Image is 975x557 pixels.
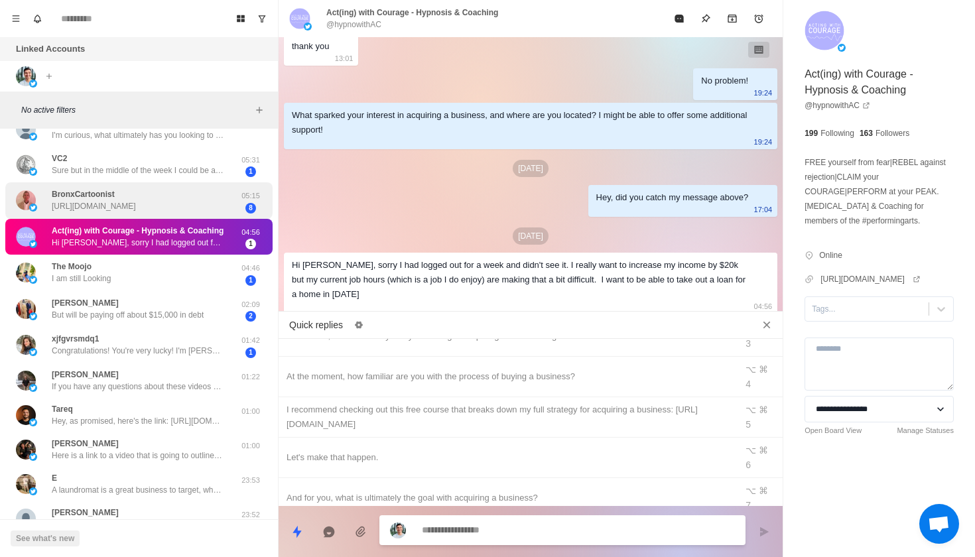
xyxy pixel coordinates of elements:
button: See what's new [11,530,80,546]
img: picture [29,240,37,248]
p: [URL][DOMAIN_NAME] [52,200,136,212]
p: I'm curious, what ultimately has you looking to acquiring a cash-flowing business? [52,129,224,141]
div: At the moment, how familiar are you with the process of buying a business? [287,369,728,384]
p: [DATE] [513,227,549,245]
span: 1 [245,347,256,358]
p: BronxCartoonist [52,188,115,200]
div: ⌥ ⌘ 6 [746,443,775,472]
p: Hey, as promised, here's the link: [URL][DOMAIN_NAME] P.S.: If you want to buy a "boring" busines... [52,415,224,427]
img: picture [29,453,37,461]
div: Open chat [919,504,959,544]
p: Sure, have you started looking for any potential businesses to acquire yet? [52,519,224,530]
img: picture [838,44,846,52]
p: VC2 [52,153,67,164]
span: 1 [245,166,256,177]
p: 04:56 [234,227,267,238]
button: Pin [692,5,719,32]
span: 8 [245,203,256,214]
img: picture [16,227,36,247]
div: thank you [292,39,329,54]
button: Board View [230,8,251,29]
div: No problem! [701,74,748,88]
img: picture [29,204,37,212]
img: picture [29,348,37,356]
span: 1 [245,239,256,249]
p: Online [819,249,842,261]
img: picture [29,80,37,88]
img: picture [16,335,36,355]
p: Tareq [52,403,73,415]
p: Hi [PERSON_NAME], sorry I had logged out for a week and didn't see it. I really want to increase ... [52,237,224,249]
p: Act(ing) with Courage - Hypnosis & Coaching [805,66,954,98]
div: ⌥ ⌘ 7 [746,483,775,513]
p: 163 [860,127,873,139]
img: picture [29,168,37,176]
p: FREE yourself from fear|REBEL against rejection|CLAIM your COURAGE|PERFORM at your PEAK. [MEDICAL... [805,155,954,228]
img: picture [16,263,36,282]
span: 1 [245,275,256,286]
span: 2 [245,311,256,322]
p: 01:42 [234,335,267,346]
p: [PERSON_NAME] [52,438,119,450]
p: 19:24 [754,135,773,149]
p: Here is a link to a video that is going to outline in more depth, what we do and how we can help,... [52,450,224,462]
img: picture [16,405,36,425]
div: Let's make that happen. [287,450,728,465]
img: picture [289,8,310,29]
img: picture [16,509,36,528]
p: 04:56 [754,299,773,314]
img: picture [16,440,36,460]
button: Archive [719,5,746,32]
div: What sparked your interest in acquiring a business, and where are you located? I might be able to... [292,108,748,137]
img: picture [390,523,406,538]
img: picture [304,23,312,31]
img: picture [16,299,36,319]
button: Edit quick replies [348,314,369,336]
img: picture [16,190,36,210]
img: picture [16,119,36,139]
img: picture [29,276,37,284]
p: Linked Accounts [16,42,85,56]
p: If you have any questions about these videos or about the process of acquiring a business in gene... [52,381,224,393]
p: Sure but in the middle of the week I could be available [52,164,224,176]
p: Act(ing) with Courage - Hypnosis & Coaching [326,7,498,19]
p: 01:00 [234,406,267,417]
button: Add reminder [746,5,772,32]
button: Menu [5,8,27,29]
img: picture [29,384,37,392]
button: Quick replies [284,519,310,545]
p: 04:46 [234,263,267,274]
img: picture [16,155,36,174]
p: [DATE] [513,160,549,177]
p: 02:09 [234,299,267,310]
a: [URL][DOMAIN_NAME] [820,273,921,285]
p: Act(ing) with Courage - Hypnosis & Coaching [52,225,224,237]
button: Reply with AI [316,519,342,545]
div: Hey, did you catch my message above? [596,190,749,205]
p: 05:15 [234,190,267,202]
button: Send message [751,519,777,545]
button: Add account [41,68,57,84]
img: picture [16,66,36,86]
p: I am still Looking [52,273,111,284]
p: The Moojo [52,261,92,273]
img: picture [29,133,37,141]
p: 23:52 [234,509,267,521]
img: picture [29,418,37,426]
img: picture [16,474,36,494]
p: 01:00 [234,440,267,452]
button: Mark as read [666,5,692,32]
p: No active filters [21,104,251,116]
p: E [52,472,57,484]
button: Notifications [27,8,48,29]
p: 05:31 [234,155,267,166]
p: 19:24 [754,86,773,100]
div: I recommend checking out this free course that breaks down my full strategy for acquiring a busin... [287,402,728,432]
img: picture [29,312,37,320]
p: @hypnowithAC [326,19,381,31]
p: 01:22 [234,371,267,383]
button: Add media [348,519,374,545]
p: [PERSON_NAME] [52,507,119,519]
a: Open Board View [805,425,862,436]
a: Manage Statuses [897,425,954,436]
